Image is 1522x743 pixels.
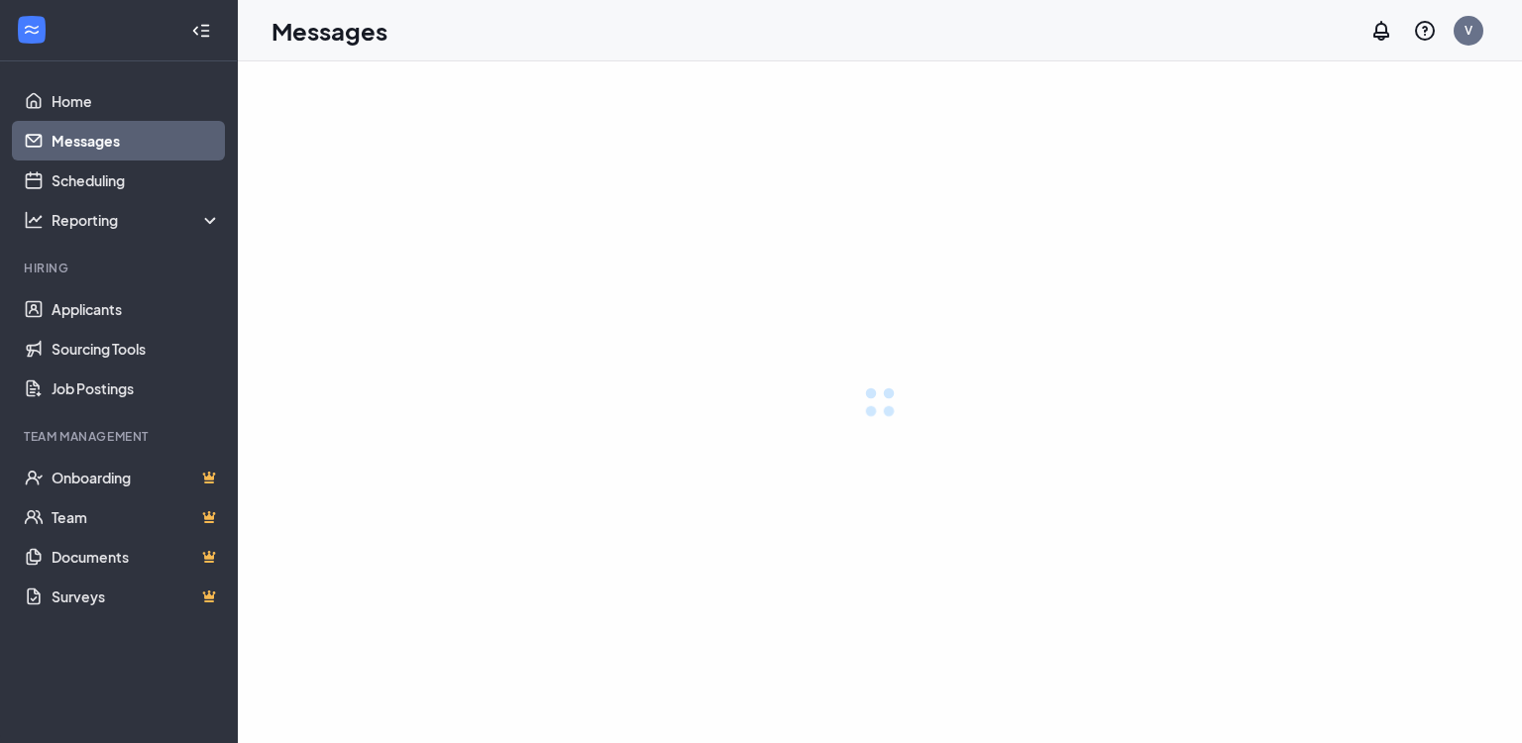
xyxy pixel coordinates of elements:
[52,369,221,408] a: Job Postings
[191,21,211,41] svg: Collapse
[52,81,221,121] a: Home
[24,260,217,276] div: Hiring
[52,577,221,616] a: SurveysCrown
[1369,19,1393,43] svg: Notifications
[52,289,221,329] a: Applicants
[1413,19,1437,43] svg: QuestionInfo
[52,537,221,577] a: DocumentsCrown
[52,160,221,200] a: Scheduling
[24,210,44,230] svg: Analysis
[272,14,387,48] h1: Messages
[22,20,42,40] svg: WorkstreamLogo
[52,497,221,537] a: TeamCrown
[52,458,221,497] a: OnboardingCrown
[24,428,217,445] div: Team Management
[52,121,221,160] a: Messages
[52,210,222,230] div: Reporting
[52,329,221,369] a: Sourcing Tools
[1465,22,1472,39] div: V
